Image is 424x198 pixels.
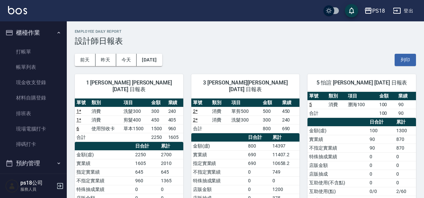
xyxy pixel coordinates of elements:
[75,159,134,168] td: 實業績
[307,144,368,152] td: 不指定實業績
[395,187,416,196] td: 2/60
[327,92,346,101] th: 類別
[167,107,183,116] td: 240
[159,185,183,194] td: 0
[134,168,160,176] td: 645
[134,142,160,151] th: 日合計
[167,124,183,133] td: 960
[210,107,230,116] td: 消費
[159,150,183,159] td: 2700
[368,118,395,127] th: 日合計
[134,176,160,185] td: 960
[261,107,280,116] td: 500
[150,116,166,124] td: 450
[134,159,160,168] td: 1605
[368,152,395,161] td: 0
[246,150,271,159] td: 690
[3,155,64,172] button: 預約管理
[280,116,300,124] td: 240
[75,150,134,159] td: 金額(虛)
[230,98,261,107] th: 項目
[395,178,416,187] td: 0
[191,124,211,133] td: 合計
[191,168,246,176] td: 不指定實業績
[20,180,54,186] h5: ps18公司
[271,142,300,150] td: 14397
[307,152,368,161] td: 特殊抽成業績
[3,90,64,106] a: 材料自購登錄
[3,59,64,75] a: 帳單列表
[378,92,397,101] th: 金額
[75,54,95,66] button: 前天
[368,178,395,187] td: 0
[280,107,300,116] td: 450
[271,150,300,159] td: 11407.2
[346,100,378,109] td: 瀏海100
[397,109,416,118] td: 90
[246,133,271,142] th: 日合計
[150,107,166,116] td: 300
[159,159,183,168] td: 2010
[230,107,261,116] td: 單剪500
[76,126,79,131] a: 6
[395,144,416,152] td: 870
[307,178,368,187] td: 互助使用(不含點)
[230,116,261,124] td: 洗髮300
[75,36,416,46] h3: 設計師日報表
[5,179,19,193] img: Person
[75,98,90,107] th: 單號
[191,159,246,168] td: 指定實業績
[75,98,183,142] table: a dense table
[395,152,416,161] td: 0
[395,54,416,66] button: 列印
[368,144,395,152] td: 90
[191,142,246,150] td: 金額(虛)
[134,185,160,194] td: 0
[134,150,160,159] td: 2250
[261,98,280,107] th: 金額
[150,124,166,133] td: 1500
[368,135,395,144] td: 90
[346,92,378,101] th: 項目
[3,106,64,121] a: 排班表
[167,133,183,142] td: 1605
[246,159,271,168] td: 690
[150,98,166,107] th: 金額
[372,7,385,15] div: PS18
[261,124,280,133] td: 800
[3,172,64,189] button: 報表及分析
[378,100,397,109] td: 100
[307,92,416,118] table: a dense table
[191,98,300,133] table: a dense table
[3,24,64,41] button: 櫃檯作業
[271,159,300,168] td: 10658.2
[327,100,346,109] td: 消費
[83,79,175,93] span: 1 [PERSON_NAME] [PERSON_NAME] [DATE] 日報表
[315,79,408,86] span: 5 怡諠 [PERSON_NAME] [DATE] 日報表
[159,142,183,151] th: 累計
[159,168,183,176] td: 645
[210,116,230,124] td: 消費
[307,109,327,118] td: 合計
[307,92,327,101] th: 單號
[75,185,134,194] td: 特殊抽成業績
[167,116,183,124] td: 405
[307,170,368,178] td: 店販抽成
[122,124,150,133] td: 草本1500
[3,137,64,152] a: 掃碼打卡
[246,176,271,185] td: 0
[261,116,280,124] td: 300
[191,98,211,107] th: 單號
[191,176,246,185] td: 特殊抽成業績
[75,168,134,176] td: 指定實業績
[368,126,395,135] td: 100
[199,79,292,93] span: 3 [PERSON_NAME][PERSON_NAME] [DATE] 日報表
[3,75,64,90] a: 現金收支登錄
[167,98,183,107] th: 業績
[390,5,416,17] button: 登出
[150,133,166,142] td: 2250
[345,4,358,17] button: save
[395,161,416,170] td: 0
[20,186,54,192] p: 服務人員
[307,187,368,196] td: 互助使用(點)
